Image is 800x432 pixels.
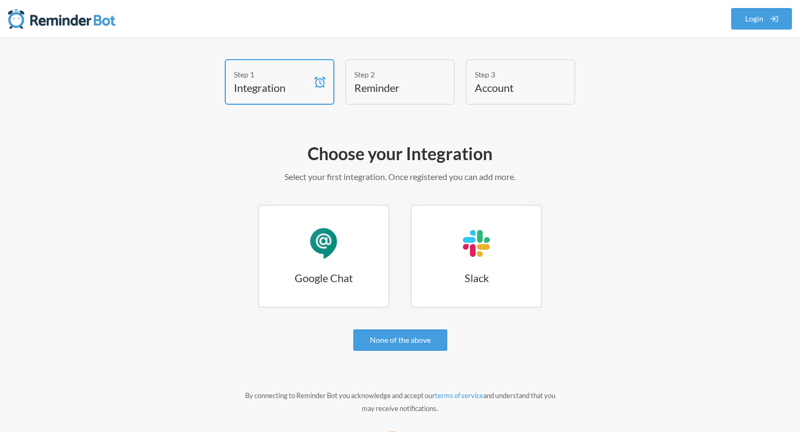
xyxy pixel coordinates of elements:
div: Step 2 [354,69,430,80]
h4: Reminder [354,80,430,95]
h3: Google Chat [259,270,388,285]
h4: Integration [234,80,309,95]
h4: Account [475,80,550,95]
div: Step 3 [475,69,550,80]
a: None of the above [353,329,447,351]
small: By connecting to Reminder Bot you acknowledge and accept our and understand that you may receive ... [245,391,555,413]
a: terms of service [435,391,483,400]
p: Select your first integration. Once registered you can add more. [88,170,712,183]
div: Step 1 [234,69,309,80]
img: Reminder Bot [8,8,116,30]
h2: Choose your Integration [88,142,712,165]
h3: Slack [412,270,541,285]
a: Login [731,8,792,30]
